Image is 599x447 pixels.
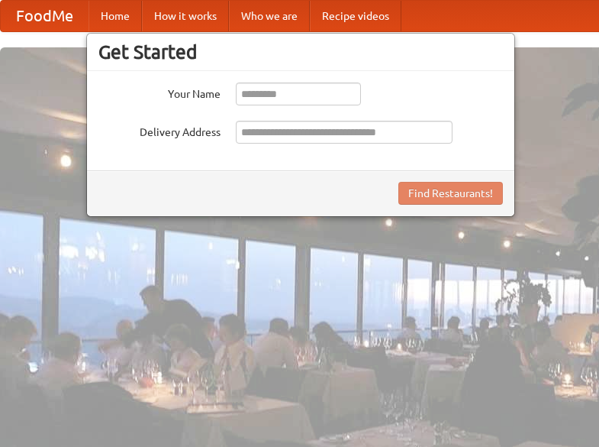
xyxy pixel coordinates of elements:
[229,1,310,31] a: Who we are
[98,40,503,63] h3: Get Started
[98,83,221,102] label: Your Name
[1,1,89,31] a: FoodMe
[142,1,229,31] a: How it works
[398,182,503,205] button: Find Restaurants!
[98,121,221,140] label: Delivery Address
[89,1,142,31] a: Home
[310,1,401,31] a: Recipe videos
